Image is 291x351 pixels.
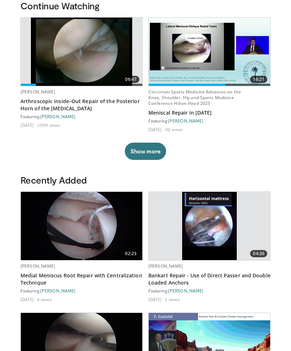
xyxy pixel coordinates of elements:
span: 06:47 [122,76,139,83]
a: [PERSON_NAME] [40,288,75,294]
h3: Continue Watching [20,0,271,12]
img: baen_1.png.620x360_q85_upscale.jpg [31,18,132,86]
a: 06:47 [21,18,142,86]
div: Featuring: [148,288,271,294]
div: Featuring: [20,114,143,120]
a: [PERSON_NAME] [20,263,55,269]
a: [PERSON_NAME] [148,263,183,269]
a: Medial Meniscus Root Repair with Centralization Technique [20,272,143,287]
span: 16:21 [250,76,267,83]
li: 5 views [165,297,180,302]
a: [PERSON_NAME] [40,114,75,119]
div: Featuring: [20,288,143,294]
li: [DATE] [20,297,36,302]
li: 8 views [37,297,52,302]
button: Show more [125,143,166,160]
span: 04:36 [250,250,267,258]
a: 04:36 [149,192,270,260]
h3: Recently Added [20,175,271,186]
li: [DATE] [148,297,164,302]
a: Arthroscopic inside–Out Repair of the Posterior Horn of the [MEDICAL_DATA] [20,98,143,112]
a: 16:21 [149,18,270,86]
a: [PERSON_NAME] [20,89,55,95]
li: 112 views [165,127,183,133]
a: Meniscal Repair in [DATE] [148,110,271,117]
li: [DATE] [20,123,36,128]
img: cd449402-123d-47f7-b112-52d159f17939.620x360_q85_upscale.jpg [182,192,237,260]
a: [PERSON_NAME] [168,119,203,124]
a: Cincinnati Sports Medicine Advances on the Knee, Shoulder, Hip and Sports Medicine Conference Hil... [148,89,241,107]
li: [DATE] [148,127,164,133]
li: 37,991 views [37,123,60,128]
a: 02:23 [21,192,142,260]
div: Featuring: [148,118,271,124]
img: 926032fc-011e-4e04-90f2-afa899d7eae5.620x360_q85_upscale.jpg [21,192,142,260]
a: [PERSON_NAME] [168,288,203,294]
span: 02:23 [122,250,139,258]
a: Bankart Repair - Use of Direct Passer and Double Loaded Anchors [148,272,271,287]
img: 5c3aab28-8561-4027-8ef4-f51a15d1d1ea.620x360_q85_upscale.jpg [149,18,270,86]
